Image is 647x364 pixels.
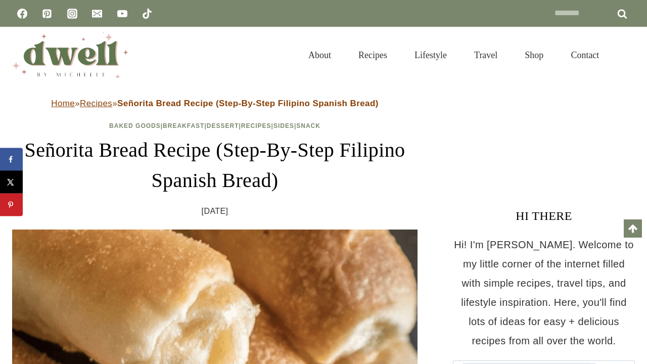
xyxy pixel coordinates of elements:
[51,99,379,108] span: » »
[453,235,635,350] p: Hi! I'm [PERSON_NAME]. Welcome to my little corner of the internet filled with simple recipes, tr...
[202,204,228,219] time: [DATE]
[460,37,511,73] a: Travel
[163,122,204,129] a: Breakfast
[273,122,294,129] a: Sides
[207,122,239,129] a: Dessert
[12,32,128,78] img: DWELL by michelle
[557,37,613,73] a: Contact
[51,99,75,108] a: Home
[87,4,107,24] a: Email
[62,4,82,24] a: Instagram
[401,37,460,73] a: Lifestyle
[137,4,157,24] a: TikTok
[37,4,57,24] a: Pinterest
[511,37,557,73] a: Shop
[453,207,635,225] h3: HI THERE
[80,99,112,108] a: Recipes
[12,135,418,196] h1: Señorita Bread Recipe (Step-By-Step Filipino Spanish Bread)
[295,37,345,73] a: About
[624,219,642,238] a: Scroll to top
[109,122,320,129] span: | | | | |
[109,122,161,129] a: Baked Goods
[112,4,132,24] a: YouTube
[295,37,613,73] nav: Primary Navigation
[296,122,320,129] a: Snack
[345,37,401,73] a: Recipes
[618,47,635,64] button: View Search Form
[117,99,379,108] strong: Señorita Bread Recipe (Step-By-Step Filipino Spanish Bread)
[12,4,32,24] a: Facebook
[241,122,271,129] a: Recipes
